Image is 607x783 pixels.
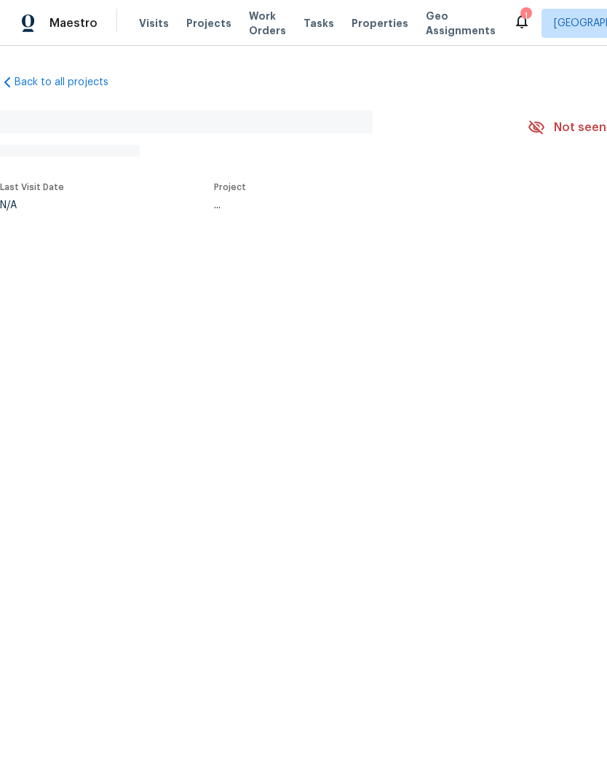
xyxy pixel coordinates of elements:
[426,9,496,38] span: Geo Assignments
[214,200,493,210] div: ...
[249,9,286,38] span: Work Orders
[352,16,408,31] span: Properties
[49,16,98,31] span: Maestro
[186,16,231,31] span: Projects
[303,18,334,28] span: Tasks
[214,183,246,192] span: Project
[520,9,531,23] div: 1
[139,16,169,31] span: Visits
